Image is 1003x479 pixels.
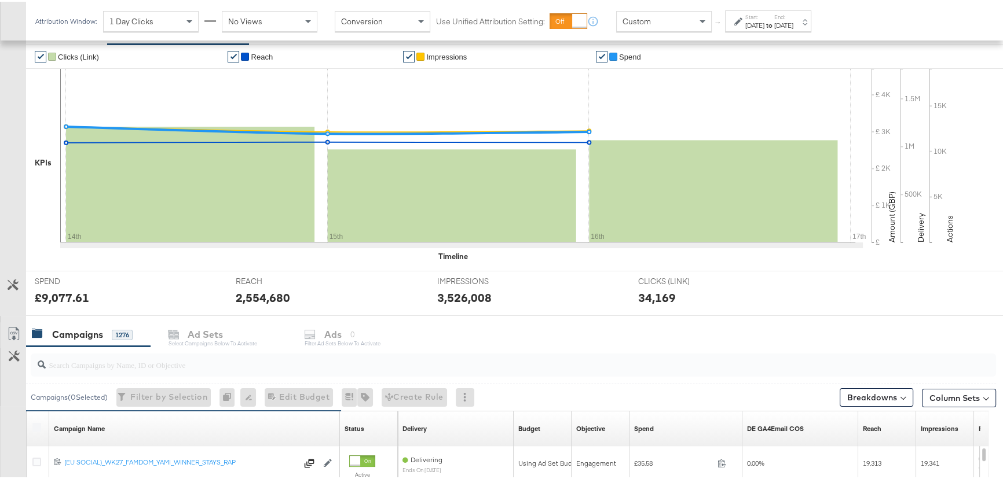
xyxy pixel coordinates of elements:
strong: to [764,19,774,28]
a: ✔ [403,49,415,61]
a: DE NET COS GA4Email [747,422,804,432]
span: Conversion [341,14,383,25]
label: Start: [745,12,764,19]
div: 34,169 [638,288,676,304]
span: SPEND [35,274,122,285]
div: £9,077.61 [35,288,89,304]
text: Actions [945,213,955,241]
a: Reflects the ability of your Ad Campaign to achieve delivery based on ad states, schedule and bud... [402,422,427,432]
span: Impressions [426,51,467,60]
label: Use Unified Attribution Setting: [436,14,545,25]
div: Campaigns ( 0 Selected) [31,390,108,401]
div: 1276 [112,328,133,338]
a: (EU SOCIAL)_WK27_FAMDOM_YAMI_WINNER_STAYS_RAP [64,456,297,467]
div: Using Ad Set Budget [518,457,583,466]
span: REACH [236,274,323,285]
div: Attribution Window: [35,16,97,24]
span: 19,341 [921,457,939,466]
a: The maximum amount you're willing to spend on your ads, on average each day or over the lifetime ... [518,422,540,432]
button: Column Sets [922,387,996,406]
text: Delivery [916,211,926,241]
label: End: [774,12,793,19]
div: Spend [634,422,654,432]
div: KPIs [35,156,52,167]
a: Your campaign name. [54,422,105,432]
span: Custom [623,14,651,25]
span: 19,313 [863,457,881,466]
span: Engagement [576,457,616,466]
span: Spend [619,51,641,60]
div: Timeline [438,249,468,260]
span: ↑ [713,20,724,24]
a: The total amount spent to date. [634,422,654,432]
a: The number of times your ad was served. On mobile apps an ad is counted as served the first time ... [921,422,958,432]
div: Delivery [402,422,427,432]
input: Search Campaigns by Name, ID or Objective [46,347,909,370]
a: Shows the current state of your Ad Campaign. [345,422,364,432]
div: Objective [576,422,605,432]
span: Clicks (Link) [58,51,99,60]
div: 0 [219,386,240,405]
div: 3,526,008 [437,288,492,304]
span: Reach [251,51,273,60]
a: ✔ [228,49,239,61]
div: 2,554,680 [236,288,290,304]
a: The number of people your ad was served to. [863,422,881,432]
span: IMPRESSIONS [437,274,524,285]
span: No Views [228,14,262,25]
div: Campaign Name [54,422,105,432]
div: Status [345,422,364,432]
div: Impressions [921,422,958,432]
span: Delivering [411,454,442,462]
span: £35.58 [634,457,713,466]
span: 0.00% [747,457,764,466]
span: 1 Day Clicks [109,14,153,25]
div: Reach [863,422,881,432]
label: Active [349,469,375,477]
button: Breakdowns [840,386,913,405]
div: DE GA4Email COS [747,422,804,432]
div: Campaigns [52,326,103,340]
a: Your campaign's objective. [576,422,605,432]
text: Amount (GBP) [887,190,897,241]
div: (EU SOCIAL)_WK27_FAMDOM_YAMI_WINNER_STAYS_RAP [64,456,297,465]
div: Budget [518,422,540,432]
div: [DATE] [774,19,793,28]
span: CLICKS (LINK) [638,274,725,285]
a: ✔ [596,49,607,61]
span: 0 [979,452,982,461]
div: [DATE] [745,19,764,28]
a: ✔ [35,49,46,61]
sub: ends on [DATE] [402,465,442,471]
